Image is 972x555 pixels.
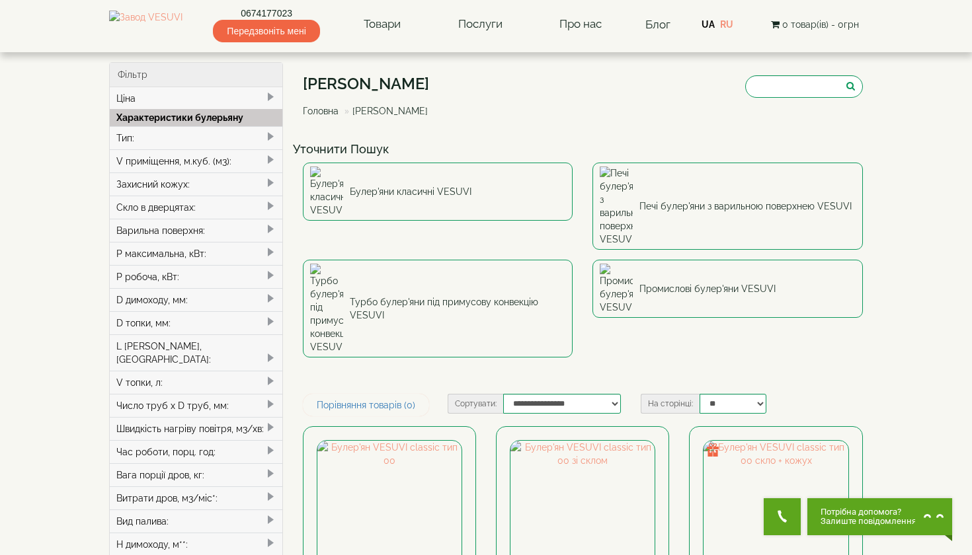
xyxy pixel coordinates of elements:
[110,126,282,149] div: Тип:
[310,166,343,217] img: Булер'яни класичні VESUVI
[782,19,859,30] span: 0 товар(ів) - 0грн
[110,394,282,417] div: Число труб x D труб, мм:
[592,260,863,318] a: Промислові булер'яни VESUVI Промислові булер'яни VESUVI
[592,163,863,250] a: Печі булер'яни з варильною поверхнею VESUVI Печі булер'яни з варильною поверхнею VESUVI
[110,265,282,288] div: P робоча, кВт:
[807,498,952,535] button: Chat button
[110,172,282,196] div: Захисний кожух:
[764,498,801,535] button: Get Call button
[110,440,282,463] div: Час роботи, порц. год:
[303,394,429,416] a: Порівняння товарів (0)
[303,106,339,116] a: Головна
[641,394,700,414] label: На сторінці:
[293,143,873,156] h4: Уточнити Пошук
[110,417,282,440] div: Швидкість нагріву повітря, м3/хв:
[600,264,633,314] img: Промислові булер'яни VESUVI
[341,104,428,118] li: [PERSON_NAME]
[821,507,916,517] span: Потрібна допомога?
[110,486,282,509] div: Витрати дров, м3/міс*:
[110,334,282,371] div: L [PERSON_NAME], [GEOGRAPHIC_DATA]:
[767,17,863,32] button: 0 товар(ів) - 0грн
[303,75,438,92] h1: [PERSON_NAME]
[110,196,282,219] div: Скло в дверцятах:
[110,371,282,394] div: V топки, л:
[110,63,282,87] div: Фільтр
[310,264,343,353] img: Турбо булер'яни під примусову конвекцію VESUVI
[109,11,182,38] img: Завод VESUVI
[110,242,282,265] div: P максимальна, кВт:
[645,18,670,31] a: Блог
[303,163,573,221] a: Булер'яни класичні VESUVI Булер'яни класичні VESUVI
[702,19,715,30] a: UA
[706,443,719,457] img: gift
[448,394,503,414] label: Сортувати:
[110,219,282,242] div: Варильна поверхня:
[821,517,916,526] span: Залиште повідомлення
[110,288,282,311] div: D димоходу, мм:
[445,9,516,40] a: Послуги
[110,311,282,334] div: D топки, мм:
[350,9,414,40] a: Товари
[110,149,282,172] div: V приміщення, м.куб. (м3):
[600,166,633,246] img: Печі булер'яни з варильною поверхнею VESUVI
[213,20,319,42] span: Передзвоніть мені
[546,9,615,40] a: Про нас
[110,463,282,486] div: Вага порції дров, кг:
[303,260,573,357] a: Турбо булер'яни під примусову конвекцію VESUVI Турбо булер'яни під примусову конвекцію VESUVI
[110,109,282,126] div: Характеристики булерьяну
[110,87,282,110] div: Ціна
[110,509,282,533] div: Вид палива:
[720,19,733,30] a: RU
[213,7,319,20] a: 0674177023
